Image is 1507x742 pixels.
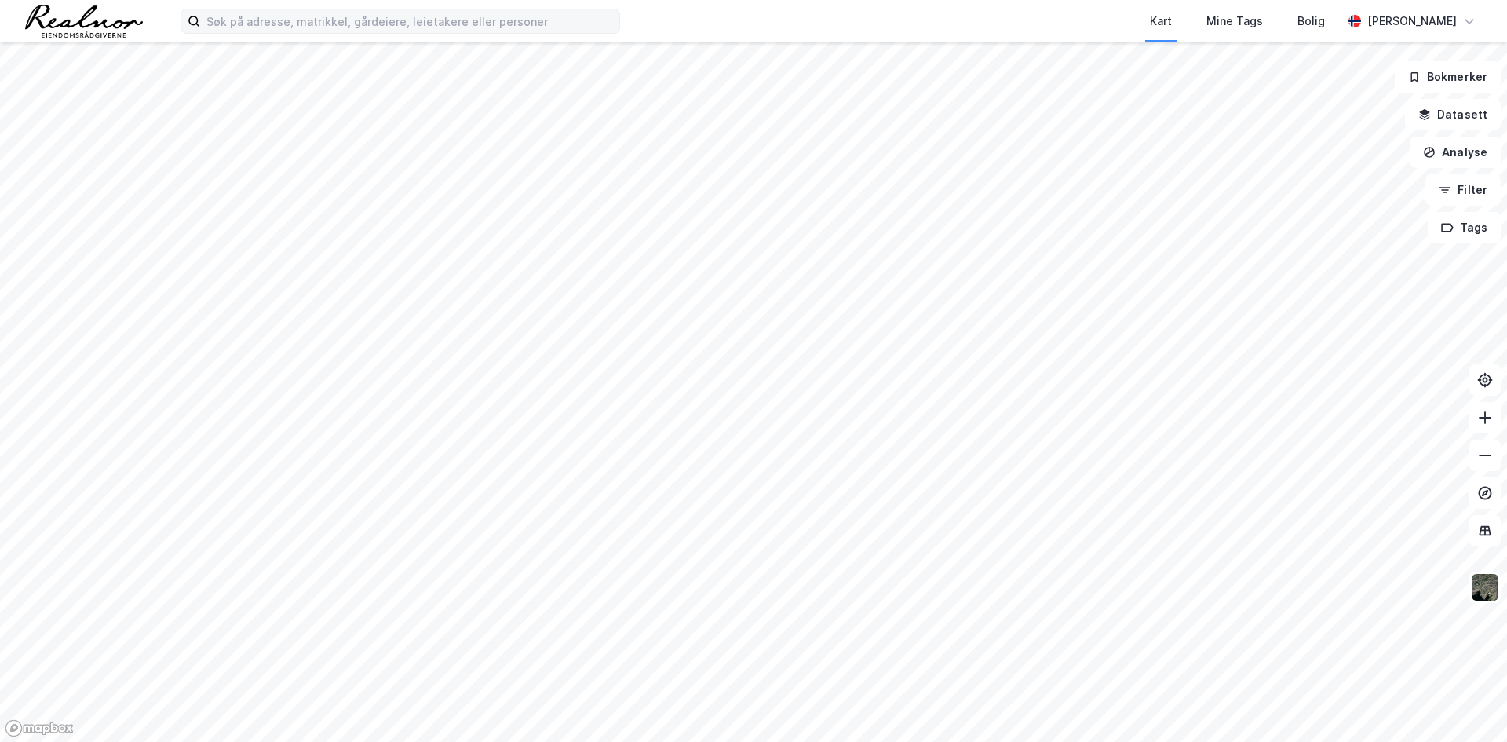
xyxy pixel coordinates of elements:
[25,5,143,38] img: realnor-logo.934646d98de889bb5806.png
[1206,12,1263,31] div: Mine Tags
[1429,667,1507,742] div: Kontrollprogram for chat
[1150,12,1172,31] div: Kart
[1367,12,1457,31] div: [PERSON_NAME]
[1297,12,1325,31] div: Bolig
[1429,667,1507,742] iframe: Chat Widget
[200,9,619,33] input: Søk på adresse, matrikkel, gårdeiere, leietakere eller personer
